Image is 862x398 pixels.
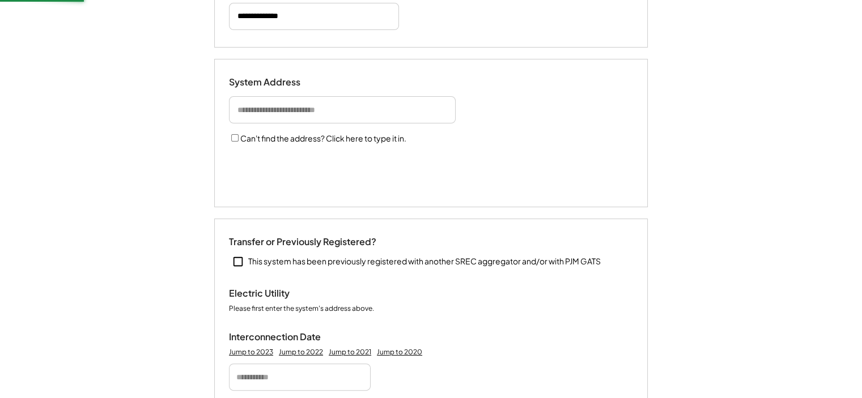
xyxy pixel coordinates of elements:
div: This system has been previously registered with another SREC aggregator and/or with PJM GATS [248,256,601,267]
div: Jump to 2020 [377,348,422,357]
div: Interconnection Date [229,331,342,343]
div: Jump to 2023 [229,348,273,357]
div: System Address [229,76,342,88]
div: Jump to 2021 [329,348,371,357]
div: Transfer or Previously Registered? [229,236,376,248]
div: Electric Utility [229,288,342,299]
div: Please first enter the system's address above. [229,304,374,314]
div: Jump to 2022 [279,348,323,357]
label: Can't find the address? Click here to type it in. [240,133,406,143]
